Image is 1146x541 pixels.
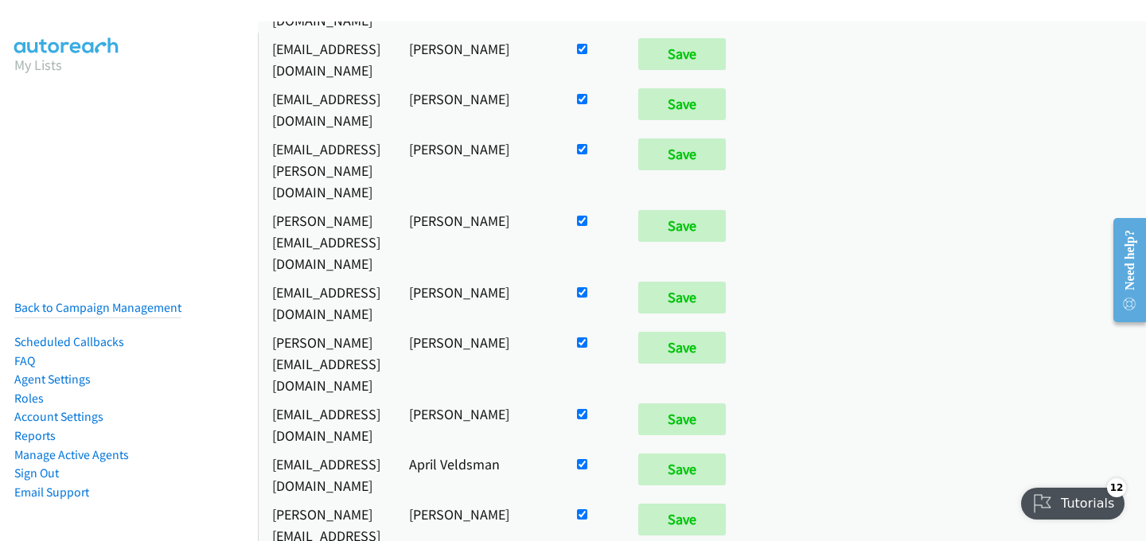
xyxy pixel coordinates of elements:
[638,210,726,242] input: Save
[638,332,726,364] input: Save
[14,353,35,368] a: FAQ
[14,447,129,462] a: Manage Active Agents
[258,328,395,399] td: [PERSON_NAME][EMAIL_ADDRESS][DOMAIN_NAME]
[1101,207,1146,333] iframe: Resource Center
[395,328,559,399] td: [PERSON_NAME]
[14,372,91,387] a: Agent Settings
[638,403,726,435] input: Save
[395,450,559,500] td: April Veldsman
[14,485,89,500] a: Email Support
[638,453,726,485] input: Save
[258,278,395,328] td: [EMAIL_ADDRESS][DOMAIN_NAME]
[14,409,103,424] a: Account Settings
[638,282,726,313] input: Save
[14,56,62,74] a: My Lists
[395,84,559,134] td: [PERSON_NAME]
[258,399,395,450] td: [EMAIL_ADDRESS][DOMAIN_NAME]
[258,206,395,278] td: [PERSON_NAME][EMAIL_ADDRESS][DOMAIN_NAME]
[258,450,395,500] td: [EMAIL_ADDRESS][DOMAIN_NAME]
[14,391,44,406] a: Roles
[638,38,726,70] input: Save
[638,504,726,535] input: Save
[395,399,559,450] td: [PERSON_NAME]
[1012,472,1134,529] iframe: Checklist
[395,34,559,84] td: [PERSON_NAME]
[258,84,395,134] td: [EMAIL_ADDRESS][DOMAIN_NAME]
[395,134,559,206] td: [PERSON_NAME]
[14,300,181,315] a: Back to Campaign Management
[14,465,59,481] a: Sign Out
[258,34,395,84] td: [EMAIL_ADDRESS][DOMAIN_NAME]
[395,278,559,328] td: [PERSON_NAME]
[14,334,124,349] a: Scheduled Callbacks
[258,134,395,206] td: [EMAIL_ADDRESS][PERSON_NAME][DOMAIN_NAME]
[395,206,559,278] td: [PERSON_NAME]
[638,88,726,120] input: Save
[638,138,726,170] input: Save
[14,428,56,443] a: Reports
